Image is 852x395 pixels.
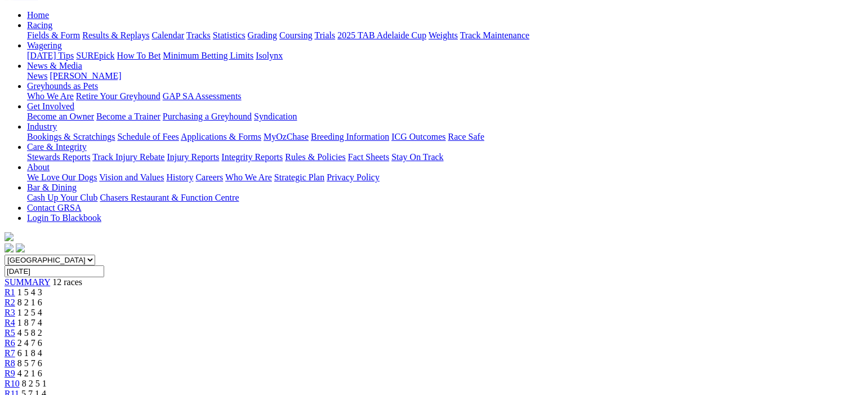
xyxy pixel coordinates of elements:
[27,183,77,192] a: Bar & Dining
[27,10,49,20] a: Home
[17,298,42,307] span: 8 2 1 6
[5,348,15,358] span: R7
[460,30,529,40] a: Track Maintenance
[27,142,87,152] a: Care & Integrity
[27,91,74,101] a: Who We Are
[27,101,74,111] a: Get Involved
[27,71,847,81] div: News & Media
[5,277,50,287] a: SUMMARY
[27,71,47,81] a: News
[264,132,309,141] a: MyOzChase
[17,318,42,327] span: 1 8 7 4
[5,287,15,297] a: R1
[27,203,81,212] a: Contact GRSA
[27,41,62,50] a: Wagering
[27,30,847,41] div: Racing
[311,132,389,141] a: Breeding Information
[17,369,42,378] span: 4 2 1 6
[163,112,252,121] a: Purchasing a Greyhound
[17,358,42,368] span: 8 5 7 6
[5,369,15,378] a: R9
[17,338,42,348] span: 2 4 7 6
[5,338,15,348] span: R6
[225,172,272,182] a: Who We Are
[348,152,389,162] a: Fact Sheets
[22,379,47,388] span: 8 2 5 1
[27,30,80,40] a: Fields & Form
[27,132,847,142] div: Industry
[17,308,42,317] span: 1 2 5 4
[27,51,847,61] div: Wagering
[27,213,101,223] a: Login To Blackbook
[285,152,346,162] a: Rules & Policies
[163,91,242,101] a: GAP SA Assessments
[27,193,847,203] div: Bar & Dining
[163,51,253,60] a: Minimum Betting Limits
[391,152,443,162] a: Stay On Track
[100,193,239,202] a: Chasers Restaurant & Function Centre
[221,152,283,162] a: Integrity Reports
[186,30,211,40] a: Tracks
[448,132,484,141] a: Race Safe
[76,51,114,60] a: SUREpick
[27,152,90,162] a: Stewards Reports
[314,30,335,40] a: Trials
[5,298,15,307] a: R2
[5,308,15,317] a: R3
[27,132,115,141] a: Bookings & Scratchings
[5,379,20,388] a: R10
[50,71,121,81] a: [PERSON_NAME]
[27,162,50,172] a: About
[27,122,57,131] a: Industry
[5,265,104,277] input: Select date
[256,51,283,60] a: Isolynx
[17,328,42,338] span: 4 5 8 2
[17,348,42,358] span: 6 1 8 4
[327,172,380,182] a: Privacy Policy
[27,20,52,30] a: Racing
[17,287,42,297] span: 1 5 4 3
[27,51,74,60] a: [DATE] Tips
[274,172,324,182] a: Strategic Plan
[117,51,161,60] a: How To Bet
[5,328,15,338] a: R5
[151,30,184,40] a: Calendar
[99,172,164,182] a: Vision and Values
[5,243,14,252] img: facebook.svg
[27,61,82,70] a: News & Media
[117,132,179,141] a: Schedule of Fees
[279,30,313,40] a: Coursing
[76,91,160,101] a: Retire Your Greyhound
[96,112,160,121] a: Become a Trainer
[337,30,426,40] a: 2025 TAB Adelaide Cup
[27,91,847,101] div: Greyhounds as Pets
[5,358,15,368] a: R8
[52,277,82,287] span: 12 races
[16,243,25,252] img: twitter.svg
[213,30,246,40] a: Statistics
[429,30,458,40] a: Weights
[27,152,847,162] div: Care & Integrity
[248,30,277,40] a: Grading
[92,152,164,162] a: Track Injury Rebate
[27,112,847,122] div: Get Involved
[391,132,445,141] a: ICG Outcomes
[27,193,97,202] a: Cash Up Your Club
[27,172,97,182] a: We Love Our Dogs
[195,172,223,182] a: Careers
[27,172,847,183] div: About
[5,232,14,241] img: logo-grsa-white.png
[27,81,98,91] a: Greyhounds as Pets
[5,318,15,327] a: R4
[82,30,149,40] a: Results & Replays
[181,132,261,141] a: Applications & Forms
[27,112,94,121] a: Become an Owner
[166,172,193,182] a: History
